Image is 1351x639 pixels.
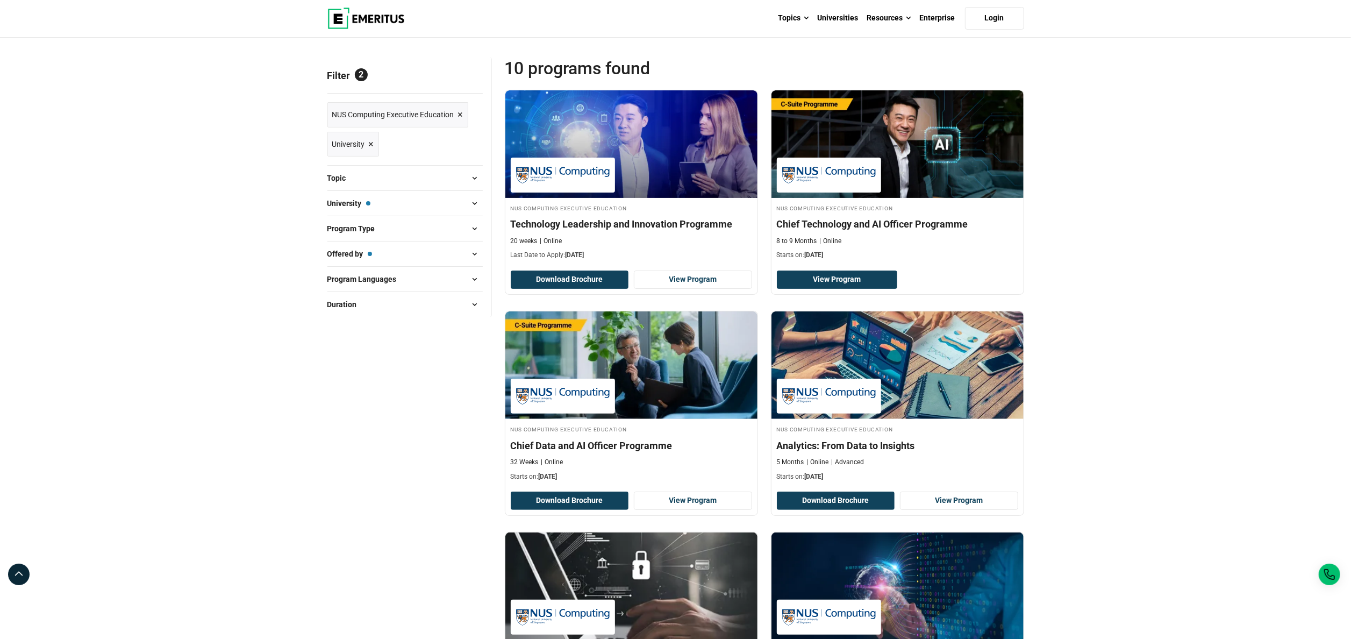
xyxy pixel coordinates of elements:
h4: Chief Technology and AI Officer Programme [777,217,1018,231]
span: University [327,197,370,209]
img: Technology Leadership and Innovation Programme | Online Leadership Course [505,90,757,198]
a: Login [965,7,1024,30]
a: View Program [900,492,1018,510]
h4: NUS Computing Executive Education [777,203,1018,212]
button: Download Brochure [511,271,629,289]
p: Advanced [832,458,864,467]
p: Starts on: [511,472,752,481]
h4: NUS Computing Executive Education [511,424,752,434]
button: Program Type [327,221,483,237]
a: NUS Computing Executive Education × [327,102,468,127]
a: Reset all [449,70,483,84]
p: 20 weeks [511,237,538,246]
img: NUS Computing Executive Education [516,384,610,408]
a: Leadership Course by NUS Computing Executive Education - December 22, 2025 NUS Computing Executiv... [505,311,757,487]
span: [DATE] [566,251,584,259]
a: View Program [777,271,898,289]
p: Filter [327,58,483,93]
img: Chief Data and AI Officer Programme | Online Leadership Course [505,311,757,419]
button: Offered by [327,246,483,262]
a: View Program [634,271,752,289]
button: Download Brochure [777,492,895,510]
img: NUS Computing Executive Education [516,605,610,629]
span: Offered by [327,248,372,260]
button: Topic [327,170,483,186]
h4: NUS Computing Executive Education [511,203,752,212]
span: Topic [327,172,355,184]
p: 8 to 9 Months [777,237,817,246]
span: × [458,107,463,123]
span: Duration [327,299,366,310]
img: NUS Computing Executive Education [782,163,876,187]
a: Leadership Course by NUS Computing Executive Education - October 15, 2025 NUS Computing Executive... [505,90,757,266]
span: 2 [355,68,368,81]
a: View Program [634,492,752,510]
h4: Analytics: From Data to Insights [777,439,1018,452]
p: 5 Months [777,458,804,467]
img: NUS Computing Executive Education [782,605,876,629]
span: × [369,137,374,152]
img: Chief Technology and AI Officer Programme | Online Leadership Course [771,90,1024,198]
span: [DATE] [805,251,824,259]
p: Starts on: [777,251,1018,260]
span: University [332,138,365,150]
p: Online [807,458,829,467]
p: Online [541,458,563,467]
button: Duration [327,296,483,313]
a: Business Analytics Course by NUS Computing Executive Education - December 23, 2025 NUS Computing ... [771,311,1024,487]
img: Analytics: From Data to Insights | Online Business Analytics Course [771,311,1024,419]
p: Online [540,237,562,246]
span: Program Type [327,223,384,235]
p: Online [820,237,842,246]
a: University × [327,132,379,157]
h4: NUS Computing Executive Education [777,424,1018,434]
button: Program Languages [327,271,483,287]
span: [DATE] [805,473,824,480]
h4: Technology Leadership and Innovation Programme [511,217,752,231]
p: Starts on: [777,472,1018,481]
button: University [327,195,483,211]
p: 32 Weeks [511,458,539,467]
a: Leadership Course by NUS Computing Executive Education - December 22, 2025 NUS Computing Executiv... [771,90,1024,266]
img: NUS Computing Executive Education [516,163,610,187]
span: [DATE] [539,473,557,480]
span: NUS Computing Executive Education [332,109,454,120]
span: 10 Programs found [505,58,764,79]
img: NUS Computing Executive Education [782,384,876,408]
span: Program Languages [327,273,405,285]
h4: Chief Data and AI Officer Programme [511,439,752,452]
button: Download Brochure [511,492,629,510]
p: Last Date to Apply: [511,251,752,260]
